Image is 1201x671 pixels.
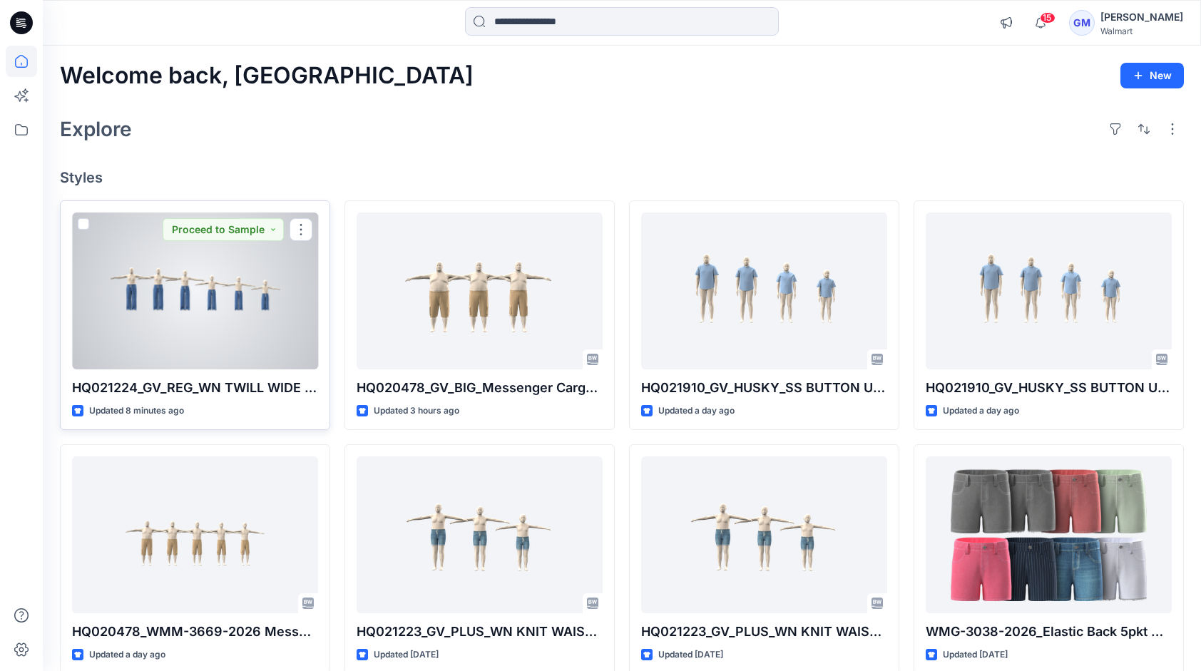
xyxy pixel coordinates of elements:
[1100,26,1183,36] div: Walmart
[60,63,474,89] h2: Welcome back, [GEOGRAPHIC_DATA]
[72,378,318,398] p: HQ021224_GV_REG_WN TWILL WIDE LEG PULL ON
[60,169,1184,186] h4: Styles
[72,456,318,613] a: HQ020478_WMM-3669-2026 Messenger Cargo Short
[926,212,1172,369] a: HQ021910_GV_HUSKY_SS BUTTON UP OXFORD SHIRT
[60,118,132,140] h2: Explore
[1100,9,1183,26] div: [PERSON_NAME]
[1120,63,1184,88] button: New
[658,647,723,662] p: Updated [DATE]
[89,647,165,662] p: Updated a day ago
[943,647,1008,662] p: Updated [DATE]
[926,456,1172,613] a: WMG-3038-2026_Elastic Back 5pkt Denim Shorts 3 Inseam - Cost Opt
[374,404,459,419] p: Updated 3 hours ago
[926,378,1172,398] p: HQ021910_GV_HUSKY_SS BUTTON UP OXFORD SHIRT
[641,456,887,613] a: HQ021223_GV_PLUS_WN KNIT WAISTBAND DENIM SHORT
[1040,12,1056,24] span: 15
[72,622,318,642] p: HQ020478_WMM-3669-2026 Messenger Cargo Short
[943,404,1019,419] p: Updated a day ago
[926,622,1172,642] p: WMG-3038-2026_Elastic Back 5pkt Denim Shorts 3 Inseam - Cost Opt
[641,622,887,642] p: HQ021223_GV_PLUS_WN KNIT WAISTBAND DENIM SHORT
[658,404,735,419] p: Updated a day ago
[1069,10,1095,36] div: GM
[357,378,603,398] p: HQ020478_GV_BIG_Messenger Cargo Short
[641,378,887,398] p: HQ021910_GV_HUSKY_SS BUTTON UP OXFORD SHIRT
[357,622,603,642] p: HQ021223_GV_PLUS_WN KNIT WAISTBAND DENIM SHORT
[357,212,603,369] a: HQ020478_GV_BIG_Messenger Cargo Short
[89,404,184,419] p: Updated 8 minutes ago
[374,647,439,662] p: Updated [DATE]
[357,456,603,613] a: HQ021223_GV_PLUS_WN KNIT WAISTBAND DENIM SHORT
[641,212,887,369] a: HQ021910_GV_HUSKY_SS BUTTON UP OXFORD SHIRT
[72,212,318,369] a: HQ021224_GV_REG_WN TWILL WIDE LEG PULL ON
